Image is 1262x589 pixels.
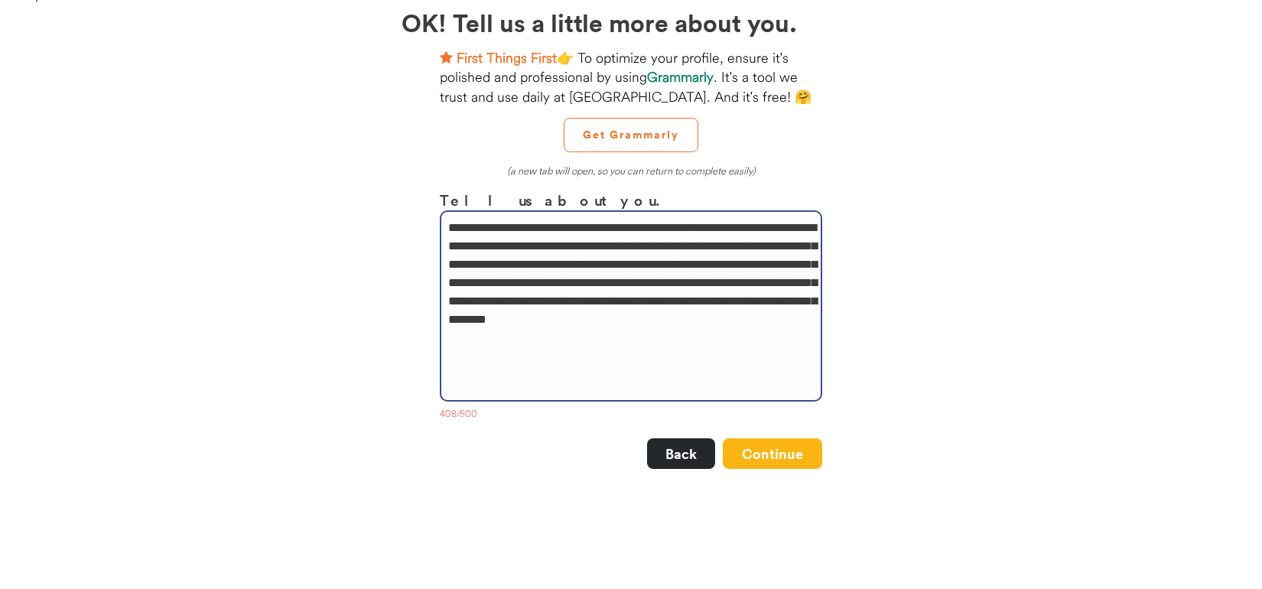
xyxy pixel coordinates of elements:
[402,4,860,41] h2: OK! Tell us a little more about you.
[440,408,822,423] div: 408/500
[647,68,714,86] strong: Grammarly
[507,164,756,177] em: (a new tab will open, so you can return to complete easily)
[723,438,822,469] button: Continue
[440,189,822,211] h3: Tell us about you.
[440,48,822,106] div: 👉 To optimize your profile, ensure it's polished and professional by using . It's a tool we trust...
[647,438,715,469] button: Back
[457,49,557,67] strong: First Things First
[564,118,698,152] button: Get Grammarly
